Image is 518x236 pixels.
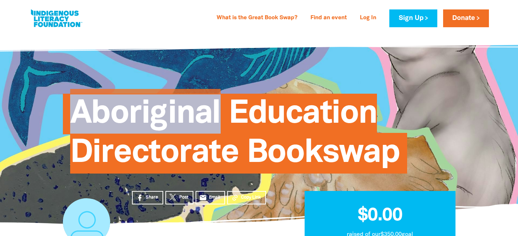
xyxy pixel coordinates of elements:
[196,191,225,204] a: emailEmail
[209,194,220,201] span: Email
[356,12,381,24] a: Log In
[199,194,207,202] i: email
[227,191,266,204] button: Copy Link
[241,194,261,201] span: Copy Link
[70,99,400,174] span: Aboriginal Education Directorate Bookswap
[146,194,158,201] span: Share
[212,12,302,24] a: What is the Great Book Swap?
[306,12,351,24] a: Find an event
[132,191,163,204] a: Share
[165,191,193,204] a: Post
[389,9,437,27] a: Sign Up
[179,194,188,201] span: Post
[358,207,402,224] span: $0.00
[443,9,489,27] a: Donate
